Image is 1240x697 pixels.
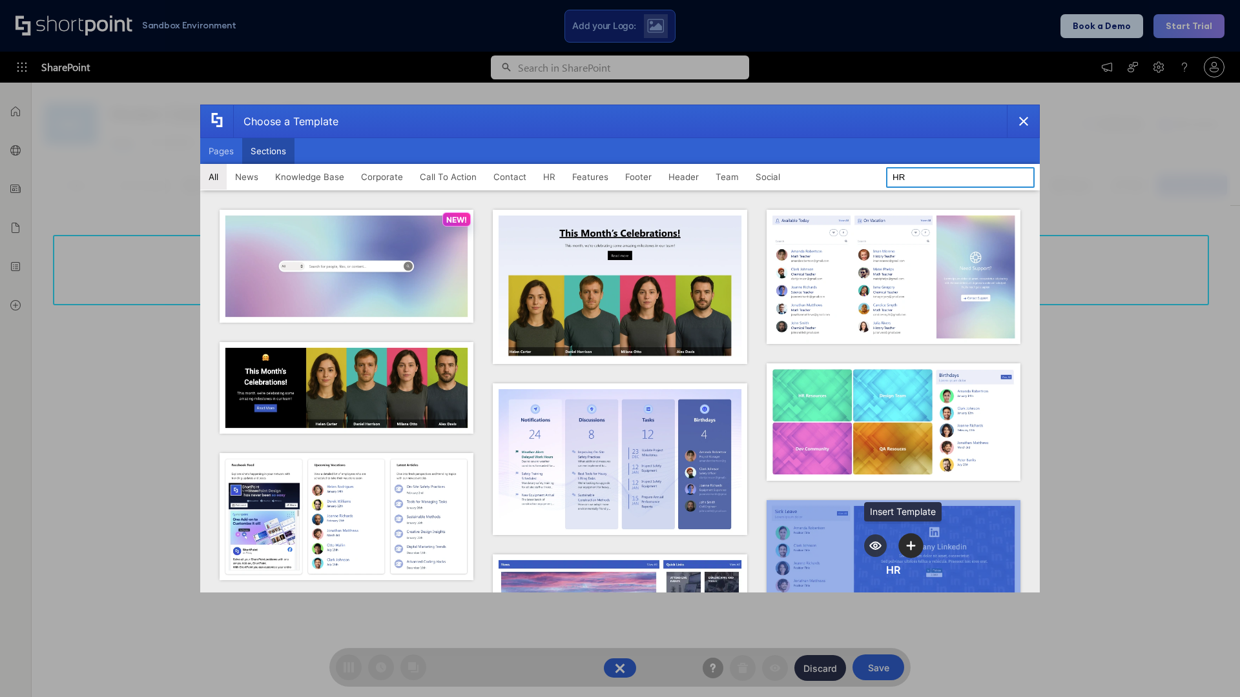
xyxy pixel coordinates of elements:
iframe: Chat Widget [1175,635,1240,697]
button: Pages [200,138,242,164]
button: Call To Action [411,164,485,190]
button: HR [535,164,564,190]
button: Knowledge Base [267,164,353,190]
p: NEW! [446,215,467,225]
button: Contact [485,164,535,190]
div: HR [886,563,900,576]
div: template selector [200,105,1040,592]
input: Search [886,167,1035,188]
button: Team [707,164,747,190]
button: News [227,164,267,190]
button: All [200,164,227,190]
button: Social [747,164,789,190]
button: Header [660,164,707,190]
button: Footer [617,164,660,190]
button: Features [564,164,617,190]
div: Choose a Template [233,105,338,137]
button: Corporate [353,164,411,190]
button: Sections [242,138,294,164]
